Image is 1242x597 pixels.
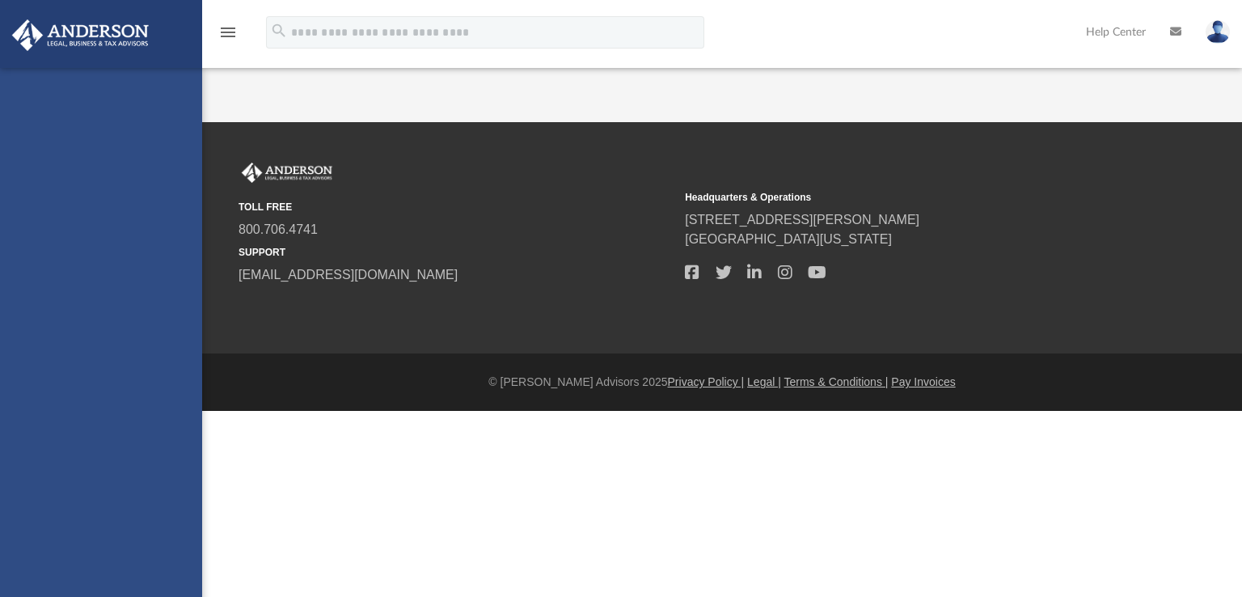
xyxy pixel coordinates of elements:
[7,19,154,51] img: Anderson Advisors Platinum Portal
[891,375,955,388] a: Pay Invoices
[784,375,889,388] a: Terms & Conditions |
[239,163,336,184] img: Anderson Advisors Platinum Portal
[239,222,318,236] a: 800.706.4741
[202,374,1242,391] div: © [PERSON_NAME] Advisors 2025
[685,213,919,227] a: [STREET_ADDRESS][PERSON_NAME]
[218,23,238,42] i: menu
[685,232,892,246] a: [GEOGRAPHIC_DATA][US_STATE]
[239,245,674,260] small: SUPPORT
[239,200,674,214] small: TOLL FREE
[239,268,458,282] a: [EMAIL_ADDRESS][DOMAIN_NAME]
[747,375,781,388] a: Legal |
[218,31,238,42] a: menu
[668,375,745,388] a: Privacy Policy |
[685,190,1120,205] small: Headquarters & Operations
[270,22,288,40] i: search
[1206,20,1230,44] img: User Pic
